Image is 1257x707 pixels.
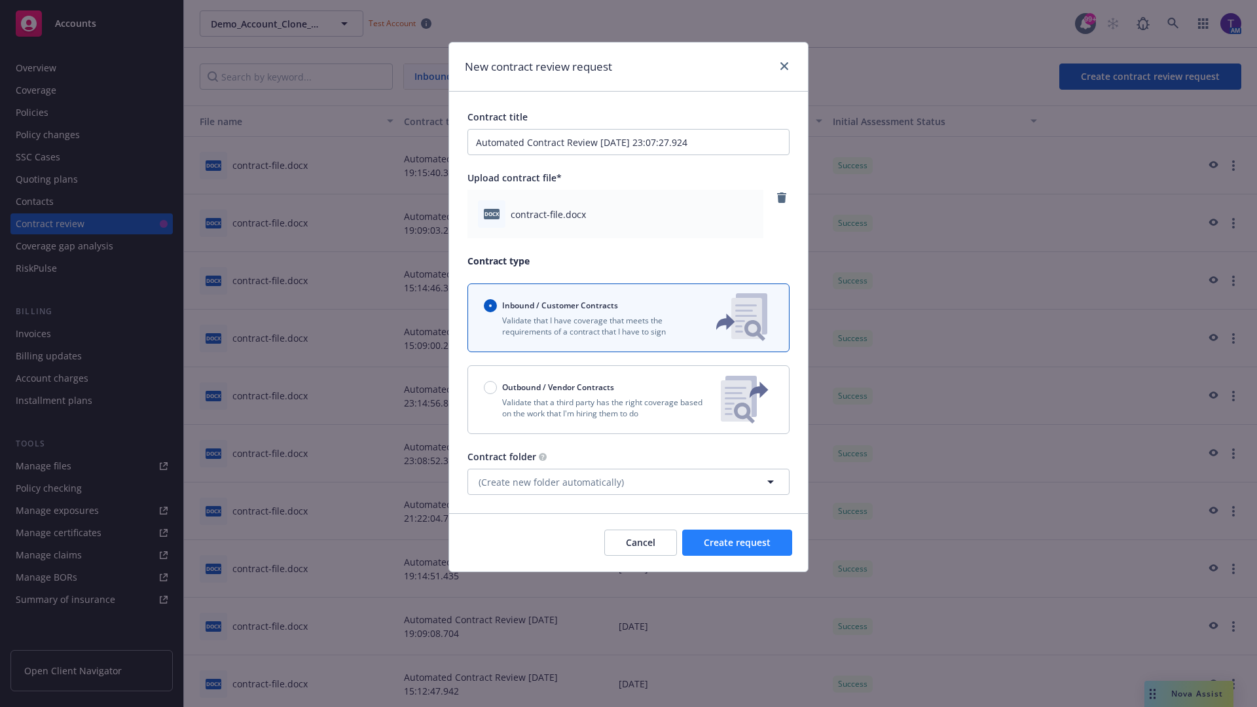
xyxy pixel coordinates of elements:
[502,300,618,311] span: Inbound / Customer Contracts
[626,536,655,549] span: Cancel
[467,129,790,155] input: Enter a title for this contract
[467,172,562,184] span: Upload contract file*
[467,450,536,463] span: Contract folder
[502,382,614,393] span: Outbound / Vendor Contracts
[467,254,790,268] p: Contract type
[704,536,771,549] span: Create request
[467,283,790,352] button: Inbound / Customer ContractsValidate that I have coverage that meets the requirements of a contra...
[467,469,790,495] button: (Create new folder automatically)
[484,315,695,337] p: Validate that I have coverage that meets the requirements of a contract that I have to sign
[465,58,612,75] h1: New contract review request
[467,111,528,123] span: Contract title
[484,381,497,394] input: Outbound / Vendor Contracts
[484,397,710,419] p: Validate that a third party has the right coverage based on the work that I'm hiring them to do
[511,208,586,221] span: contract-file.docx
[682,530,792,556] button: Create request
[467,365,790,434] button: Outbound / Vendor ContractsValidate that a third party has the right coverage based on the work t...
[774,190,790,206] a: remove
[604,530,677,556] button: Cancel
[484,299,497,312] input: Inbound / Customer Contracts
[776,58,792,74] a: close
[484,209,500,219] span: docx
[479,475,624,489] span: (Create new folder automatically)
